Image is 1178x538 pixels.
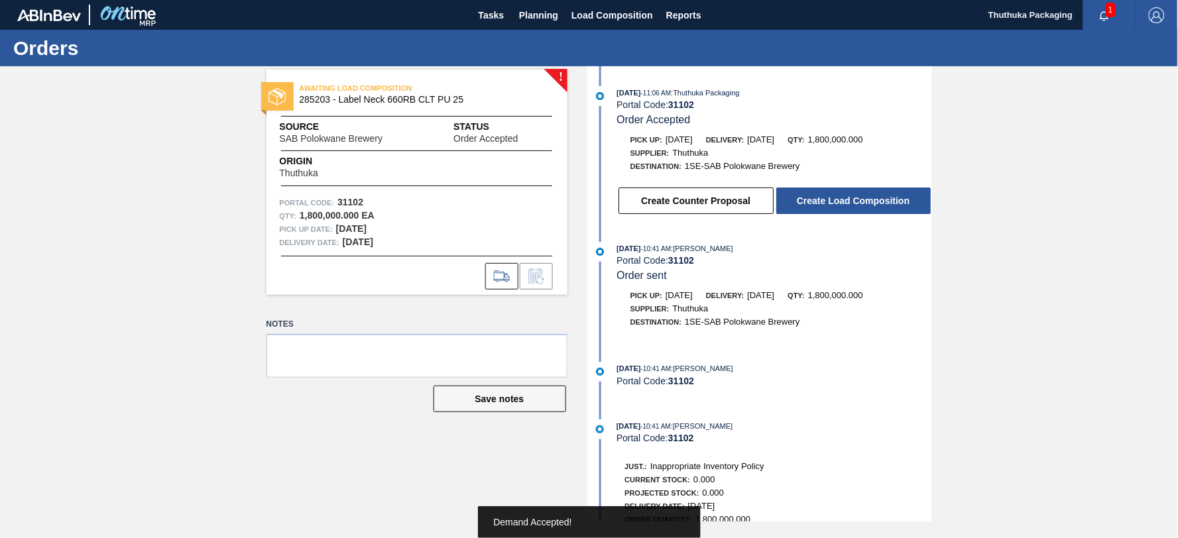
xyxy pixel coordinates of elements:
[630,136,662,144] span: Pick up:
[672,148,708,158] span: Thuthuka
[641,423,672,430] span: - 10:41 AM
[617,89,640,97] span: [DATE]
[453,134,518,144] span: Order Accepted
[596,92,604,100] img: atual
[494,517,572,527] span: Demand Accepted!
[453,120,554,134] span: Status
[300,210,375,221] strong: 1,800,000.000 EA
[641,365,672,372] span: - 10:41 AM
[1149,7,1165,23] img: Logout
[685,317,799,327] span: 1SE-SAB Polokwane Brewery
[668,255,694,266] strong: 31102
[788,292,804,299] span: Qty:
[688,501,715,511] span: [DATE]
[668,99,694,110] strong: 31102
[280,168,318,178] span: Thuthuka
[617,433,931,443] div: Portal Code:
[671,244,733,252] span: : [PERSON_NAME]
[268,88,286,105] img: status
[596,425,604,433] img: atual
[630,162,681,170] span: Destination:
[617,270,667,281] span: Order sent
[703,488,725,498] span: 0.000
[519,7,558,23] span: Planning
[618,188,774,214] button: Create Counter Proposal
[630,149,670,157] span: Supplier:
[1106,3,1116,17] span: 1
[17,9,81,21] img: TNhmsLtSVTkK8tSr43FrP2fwEKptu5GPRR3wAAAABJRU5ErkJggg==
[668,433,694,443] strong: 31102
[666,7,701,23] span: Reports
[650,461,764,471] span: Inappropriate Inventory Policy
[280,223,333,236] span: Pick up Date:
[280,196,335,209] span: Portal Code:
[617,114,690,125] span: Order Accepted
[280,120,423,134] span: Source
[668,376,694,386] strong: 31102
[337,197,363,207] strong: 31102
[685,161,799,171] span: 1SE-SAB Polokwane Brewery
[485,263,518,290] div: Go to Load Composition
[641,245,672,252] span: - 10:41 AM
[336,223,367,234] strong: [DATE]
[666,290,693,300] span: [DATE]
[300,81,485,95] span: AWAITING LOAD COMPOSITION
[788,136,804,144] span: Qty:
[747,134,774,144] span: [DATE]
[571,7,653,23] span: Load Composition
[266,315,567,334] label: Notes
[596,248,604,256] img: atual
[630,318,681,326] span: Destination:
[776,188,931,214] button: Create Load Composition
[808,290,863,300] span: 1,800,000.000
[671,422,733,430] span: : [PERSON_NAME]
[280,154,351,168] span: Origin
[617,376,931,386] div: Portal Code:
[280,236,339,249] span: Delivery Date:
[706,292,744,299] span: Delivery:
[280,134,383,144] span: SAB Polokwane Brewery
[617,255,931,266] div: Portal Code:
[625,502,685,510] span: Delivery Date:
[666,134,693,144] span: [DATE]
[641,89,672,97] span: - 11:06 AM
[300,95,540,105] span: 285203 - Label Neck 660RB CLT PU 25
[671,364,733,372] span: : [PERSON_NAME]
[477,7,506,23] span: Tasks
[695,514,750,524] span: 1,800,000.000
[280,209,296,223] span: Qty :
[596,368,604,376] img: atual
[1083,6,1126,25] button: Notifications
[520,263,553,290] div: Inform order change
[617,364,640,372] span: [DATE]
[671,89,739,97] span: : Thuthuka Packaging
[617,244,640,252] span: [DATE]
[625,462,648,470] span: Just.:
[625,489,699,497] span: Projected Stock:
[434,386,566,412] button: Save notes
[625,476,691,484] span: Current Stock:
[706,136,744,144] span: Delivery:
[617,422,640,430] span: [DATE]
[343,237,373,247] strong: [DATE]
[672,303,708,313] span: Thuthuka
[693,474,715,484] span: 0.000
[630,305,670,313] span: Supplier:
[747,290,774,300] span: [DATE]
[630,292,662,299] span: Pick up:
[808,134,863,144] span: 1,800,000.000
[13,40,249,56] h1: Orders
[617,99,931,110] div: Portal Code:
